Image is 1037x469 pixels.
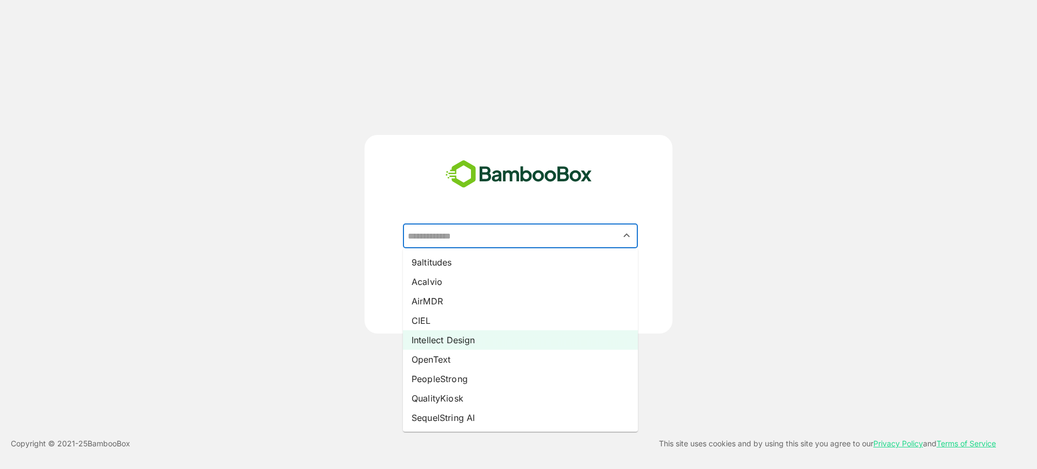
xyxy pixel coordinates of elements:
li: PeopleStrong [403,369,638,389]
p: This site uses cookies and by using this site you agree to our and [659,437,996,450]
li: CIEL [403,311,638,330]
p: Copyright © 2021- 25 BambooBox [11,437,130,450]
li: Intellect Design [403,330,638,350]
img: bamboobox [440,157,598,192]
li: SequelString AI [403,408,638,427]
li: AirMDR [403,291,638,311]
li: 9altitudes [403,253,638,272]
button: Close [619,228,634,243]
a: Terms of Service [937,439,996,448]
li: Acalvio [403,272,638,291]
a: Privacy Policy [873,439,923,448]
li: OpenText [403,350,638,369]
li: QualityKiosk [403,389,638,408]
